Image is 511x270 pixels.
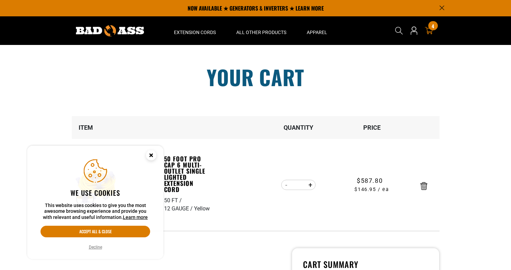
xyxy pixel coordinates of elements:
[297,16,337,45] summary: Apparel
[76,25,144,36] img: Bad Ass Extension Cords
[335,186,408,193] span: $146.95 / ea
[164,16,226,45] summary: Extension Cords
[357,176,383,185] span: $587.80
[123,215,148,220] a: Learn more
[292,179,305,191] input: Quantity for 50 Foot Pro Cap 6 Multi-Outlet Single Lighted Extension Cord
[87,244,104,251] button: Decline
[27,146,163,259] aside: Cookie Consent
[335,116,409,139] th: Price
[236,29,286,35] span: All Other Products
[41,203,150,221] p: This website uses cookies to give you the most awesome browsing experience and provide you with r...
[164,156,211,192] a: 50 Foot Pro Cap 6 Multi-Outlet Single Lighted Extension Cord
[41,226,150,237] button: Accept all & close
[174,29,216,35] span: Extension Cords
[67,67,445,87] h1: Your cart
[261,116,335,139] th: Quantity
[394,25,404,36] summary: Search
[420,184,427,188] a: Remove 50 Foot Pro Cap 6 Multi-Outlet Single Lighted Extension Cord - 50 FT / 12 GAUGE / Yellow
[41,188,150,197] h2: We use cookies
[194,205,210,213] div: Yellow
[164,196,183,205] div: 50 FT
[226,16,297,45] summary: All Other Products
[307,29,327,35] span: Apparel
[432,23,434,29] span: 4
[72,116,164,139] th: Item
[164,205,194,213] div: 12 GAUGE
